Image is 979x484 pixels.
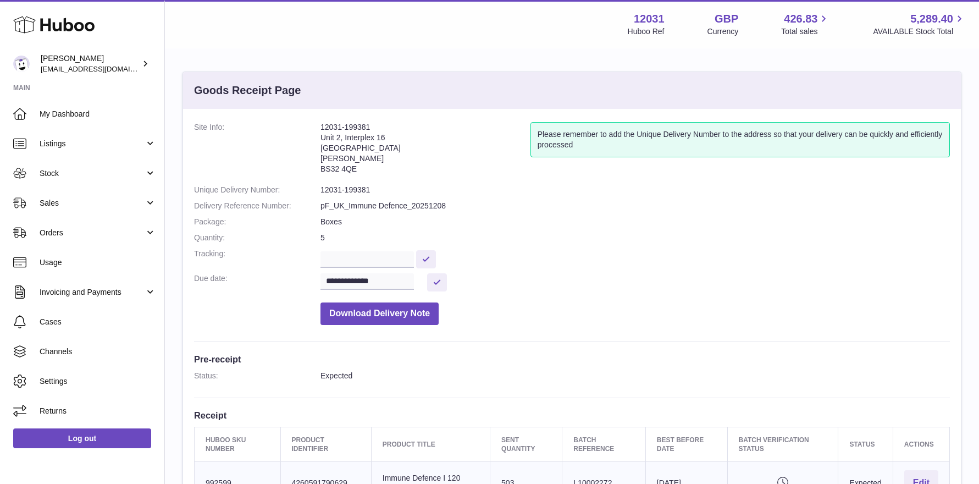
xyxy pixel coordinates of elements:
span: Listings [40,139,145,149]
th: Sent Quantity [490,427,562,461]
address: 12031-199381 Unit 2, Interplex 16 [GEOGRAPHIC_DATA] [PERSON_NAME] BS32 4QE [320,122,530,179]
strong: GBP [715,12,738,26]
dt: Status: [194,371,320,381]
span: Orders [40,228,145,238]
span: Usage [40,257,156,268]
th: Status [838,427,893,461]
dt: Due date: [194,273,320,291]
span: Channels [40,346,156,357]
th: Batch Reference [562,427,645,461]
h3: Receipt [194,409,950,421]
dt: Site Info: [194,122,320,179]
span: Sales [40,198,145,208]
img: admin@makewellforyou.com [13,56,30,72]
button: Download Delivery Note [320,302,439,325]
dt: Tracking: [194,249,320,268]
a: 426.83 Total sales [781,12,830,37]
span: AVAILABLE Stock Total [873,26,966,37]
dd: pF_UK_Immune Defence_20251208 [320,201,950,211]
dd: Boxes [320,217,950,227]
dt: Unique Delivery Number: [194,185,320,195]
th: Product Identifier [280,427,371,461]
div: Please remember to add the Unique Delivery Number to the address so that your delivery can be qui... [530,122,950,157]
th: Best Before Date [645,427,727,461]
h3: Pre-receipt [194,353,950,365]
span: 426.83 [784,12,817,26]
div: Huboo Ref [628,26,665,37]
span: Returns [40,406,156,416]
th: Product title [371,427,490,461]
dd: 5 [320,233,950,243]
dd: Expected [320,371,950,381]
span: Settings [40,376,156,387]
span: Total sales [781,26,830,37]
dt: Package: [194,217,320,227]
dt: Delivery Reference Number: [194,201,320,211]
h3: Goods Receipt Page [194,83,301,98]
dt: Quantity: [194,233,320,243]
th: Actions [893,427,949,461]
span: Stock [40,168,145,179]
strong: 12031 [634,12,665,26]
span: [EMAIL_ADDRESS][DOMAIN_NAME] [41,64,162,73]
span: My Dashboard [40,109,156,119]
div: [PERSON_NAME] [41,53,140,74]
span: Cases [40,317,156,327]
a: 5,289.40 AVAILABLE Stock Total [873,12,966,37]
span: Invoicing and Payments [40,287,145,298]
dd: 12031-199381 [320,185,950,195]
div: Currency [707,26,739,37]
th: Huboo SKU Number [195,427,281,461]
span: 5,289.40 [910,12,953,26]
a: Log out [13,428,151,448]
th: Batch Verification Status [727,427,838,461]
